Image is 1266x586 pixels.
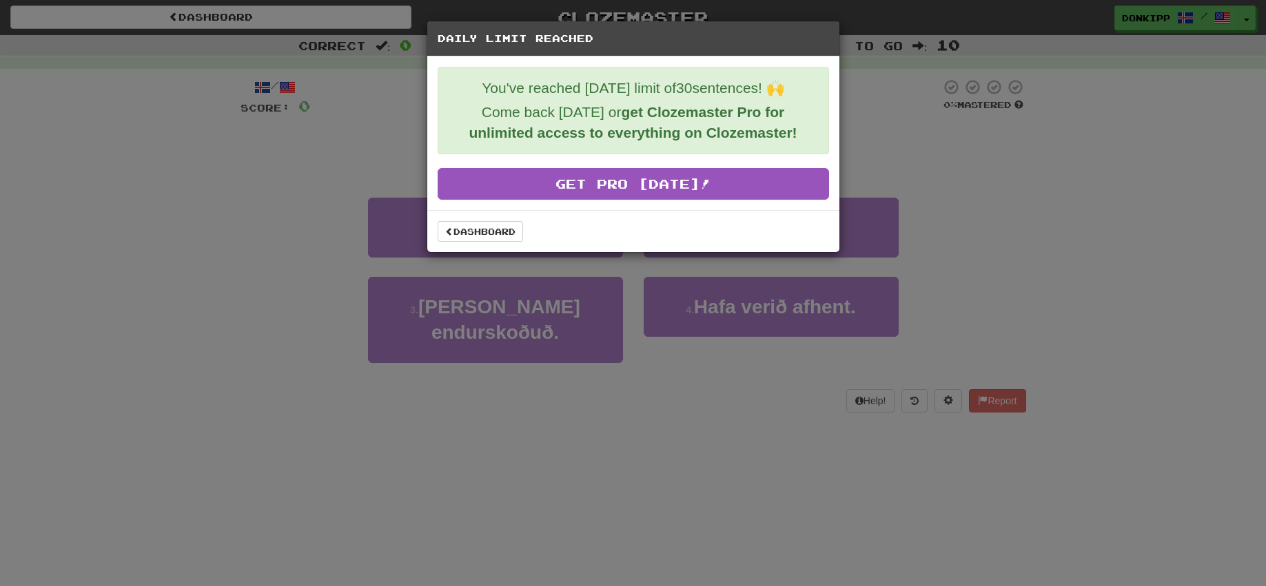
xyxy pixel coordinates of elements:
p: You've reached [DATE] limit of 30 sentences! 🙌 [449,78,818,98]
strong: get Clozemaster Pro for unlimited access to everything on Clozemaster! [469,104,797,140]
a: Dashboard [438,221,523,242]
p: Come back [DATE] or [449,102,818,143]
h5: Daily Limit Reached [438,32,829,45]
a: Get Pro [DATE]! [438,168,829,200]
